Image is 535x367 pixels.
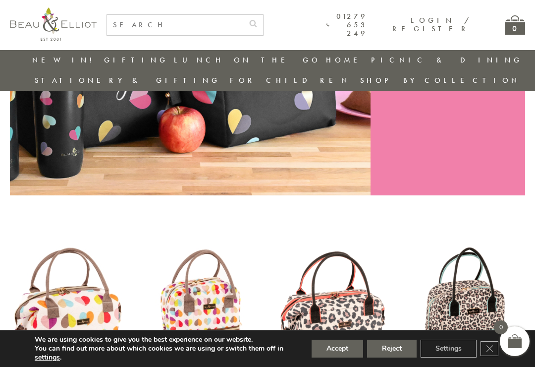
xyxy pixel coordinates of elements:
[230,75,350,85] a: For Children
[360,75,520,85] a: Shop by collection
[312,340,363,358] button: Accept
[505,15,525,35] a: 0
[326,55,366,65] a: Home
[32,55,99,65] a: New in!
[421,340,477,358] button: Settings
[371,55,523,65] a: Picnic & Dining
[174,55,321,65] a: Lunch On The Go
[392,15,470,34] a: Login / Register
[35,335,294,344] p: We are using cookies to give you the best experience on our website.
[35,344,294,362] p: You can find out more about which cookies we are using or switch them off in .
[35,75,220,85] a: Stationery & Gifting
[104,55,168,65] a: Gifting
[35,353,60,362] button: settings
[367,340,417,358] button: Reject
[107,15,243,35] input: SEARCH
[10,7,97,41] img: logo
[326,12,368,38] a: 01279 653 249
[494,320,508,334] span: 0
[481,341,498,356] button: Close GDPR Cookie Banner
